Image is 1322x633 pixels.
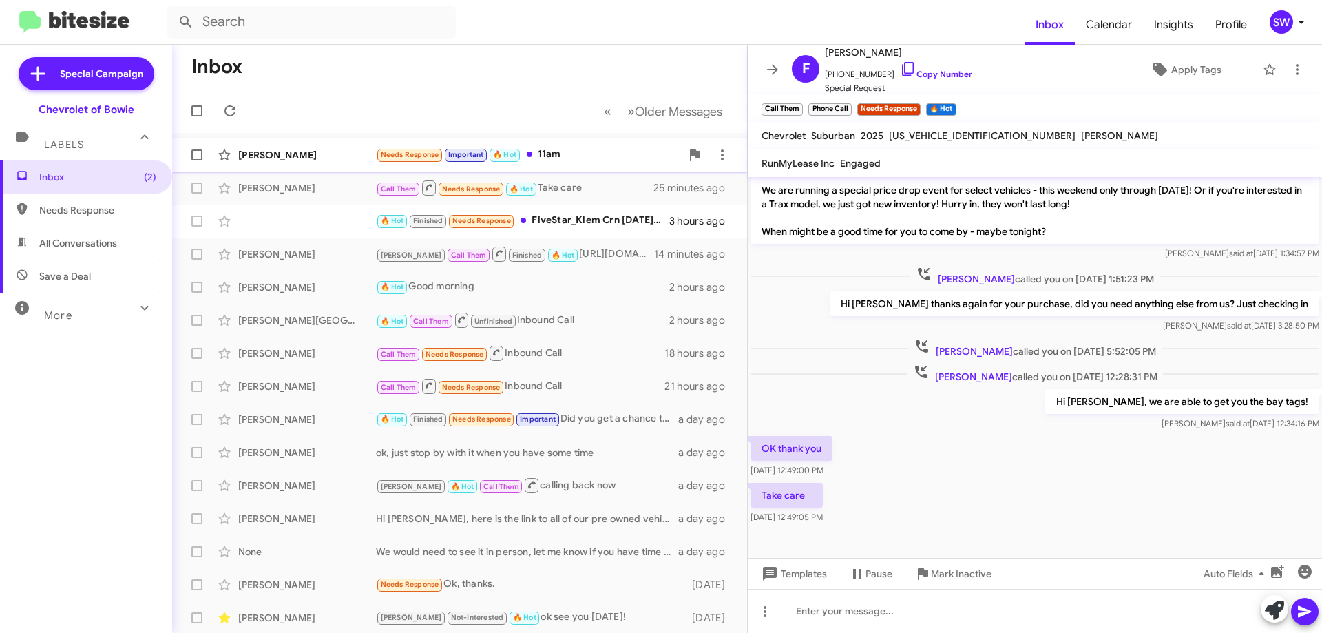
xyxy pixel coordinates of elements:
[376,344,664,362] div: Inbound Call
[762,103,803,116] small: Call Them
[653,181,736,195] div: 25 minutes ago
[376,279,669,295] div: Good morning
[44,309,72,322] span: More
[938,273,1015,285] span: [PERSON_NAME]
[751,465,823,475] span: [DATE] 12:49:00 PM
[552,251,575,260] span: 🔥 Hot
[452,415,511,424] span: Needs Response
[381,150,439,159] span: Needs Response
[238,446,376,459] div: [PERSON_NAME]
[381,580,439,589] span: Needs Response
[678,512,736,526] div: a day ago
[751,436,832,461] p: OK thank you
[381,613,442,622] span: [PERSON_NAME]
[1193,561,1281,586] button: Auto Fields
[931,561,992,586] span: Mark Inactive
[908,338,1162,358] span: called you on [DATE] 5:52:05 PM
[144,170,156,184] span: (2)
[238,545,376,559] div: None
[512,251,543,260] span: Finished
[238,479,376,492] div: [PERSON_NAME]
[238,148,376,162] div: [PERSON_NAME]
[381,415,404,424] span: 🔥 Hot
[678,479,736,492] div: a day ago
[442,383,501,392] span: Needs Response
[376,610,685,625] div: ok see you [DATE]!
[493,150,516,159] span: 🔥 Hot
[376,446,678,459] div: ok, just stop by with it when you have some time
[654,247,736,261] div: 14 minutes ago
[664,346,736,360] div: 18 hours ago
[840,157,881,169] span: Engaged
[426,350,484,359] span: Needs Response
[751,483,823,508] p: Take care
[762,129,806,142] span: Chevrolet
[685,611,736,625] div: [DATE]
[381,383,417,392] span: Call Them
[926,103,956,116] small: 🔥 Hot
[381,482,442,491] span: [PERSON_NAME]
[759,561,827,586] span: Templates
[1025,5,1075,45] a: Inbox
[889,129,1076,142] span: [US_VEHICLE_IDENTIFICATION_NUMBER]
[1229,248,1253,258] span: said at
[483,482,519,491] span: Call Them
[1162,418,1319,428] span: [PERSON_NAME] [DATE] 12:34:16 PM
[39,103,134,116] div: Chevrolet of Bowie
[1258,10,1307,34] button: SW
[376,512,678,526] div: Hi [PERSON_NAME], here is the link to all of our pre owned vehicles. [URL][DOMAIN_NAME]
[1227,320,1251,331] span: said at
[1165,248,1319,258] span: [PERSON_NAME] [DATE] 1:34:57 PM
[413,415,443,424] span: Finished
[1163,320,1319,331] span: [PERSON_NAME] [DATE] 3:28:50 PM
[448,150,484,159] span: Important
[60,67,143,81] span: Special Campaign
[808,103,851,116] small: Phone Call
[376,377,664,395] div: Inbound Call
[865,561,892,586] span: Pause
[376,411,678,427] div: Did you get a chance to do the appraisal?
[678,446,736,459] div: a day ago
[510,185,533,194] span: 🔥 Hot
[1204,5,1258,45] a: Profile
[1226,418,1250,428] span: said at
[19,57,154,90] a: Special Campaign
[935,371,1012,383] span: [PERSON_NAME]
[1081,129,1158,142] span: [PERSON_NAME]
[1075,5,1143,45] span: Calendar
[474,317,512,326] span: Unfinished
[830,291,1319,316] p: Hi [PERSON_NAME] thanks again for your purchase, did you need anything else from us? Just checkin...
[376,213,669,229] div: FiveStar_Klem Crn [DATE] $3.74 +0.5 Crn [DATE] $3.68 +0.25
[376,245,654,262] div: [URL][DOMAIN_NAME]
[861,129,883,142] span: 2025
[1270,10,1293,34] div: SW
[936,345,1013,357] span: [PERSON_NAME]
[238,181,376,195] div: [PERSON_NAME]
[376,477,678,494] div: calling back now
[238,578,376,592] div: [PERSON_NAME]
[451,613,504,622] span: Not-Interested
[381,216,404,225] span: 🔥 Hot
[596,97,620,125] button: Previous
[903,561,1003,586] button: Mark Inactive
[39,269,91,283] span: Save a Deal
[238,313,376,327] div: [PERSON_NAME][GEOGRAPHIC_DATA]
[748,561,838,586] button: Templates
[442,185,501,194] span: Needs Response
[900,69,972,79] a: Copy Number
[1143,5,1204,45] a: Insights
[619,97,731,125] button: Next
[376,577,685,592] div: Ok, thanks.
[678,413,736,426] div: a day ago
[664,380,736,393] div: 21 hours ago
[238,280,376,294] div: [PERSON_NAME]
[802,58,810,80] span: F
[376,147,681,163] div: 11am
[825,44,972,61] span: [PERSON_NAME]
[39,203,156,217] span: Needs Response
[669,313,736,327] div: 2 hours ago
[1204,561,1270,586] span: Auto Fields
[44,138,84,151] span: Labels
[635,104,722,119] span: Older Messages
